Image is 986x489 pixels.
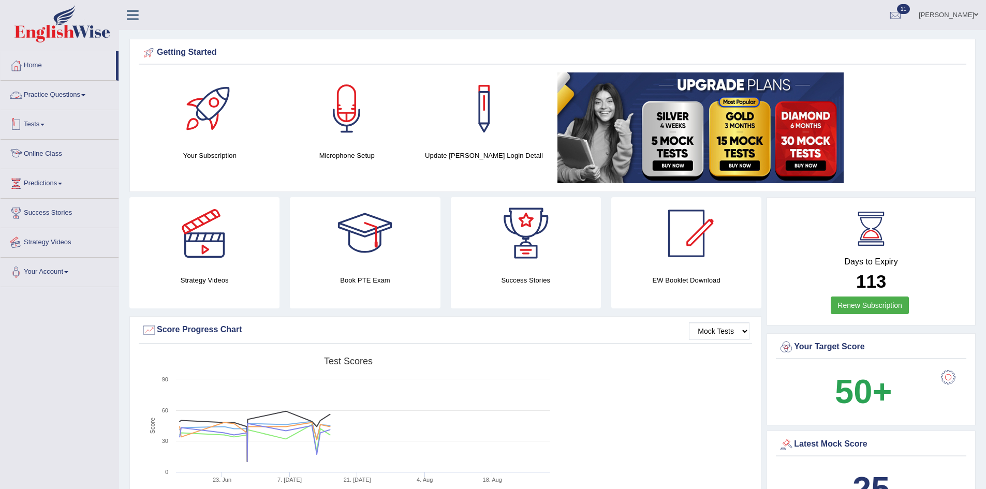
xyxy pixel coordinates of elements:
[165,469,168,475] text: 0
[141,322,749,338] div: Score Progress Chart
[831,297,909,314] a: Renew Subscription
[141,45,964,61] div: Getting Started
[451,275,601,286] h4: Success Stories
[1,81,119,107] a: Practice Questions
[1,258,119,284] a: Your Account
[1,140,119,166] a: Online Class
[344,477,371,483] tspan: 21. [DATE]
[284,150,410,161] h4: Microphone Setup
[146,150,273,161] h4: Your Subscription
[856,271,886,291] b: 113
[483,477,502,483] tspan: 18. Aug
[778,257,964,266] h4: Days to Expiry
[778,339,964,355] div: Your Target Score
[290,275,440,286] h4: Book PTE Exam
[324,356,373,366] tspan: Test scores
[1,228,119,254] a: Strategy Videos
[1,110,119,136] a: Tests
[162,407,168,413] text: 60
[213,477,231,483] tspan: 23. Jun
[149,418,156,434] tspan: Score
[277,477,302,483] tspan: 7. [DATE]
[1,51,116,77] a: Home
[1,199,119,225] a: Success Stories
[835,373,892,410] b: 50+
[129,275,279,286] h4: Strategy Videos
[162,376,168,382] text: 90
[611,275,761,286] h4: EW Booklet Download
[1,169,119,195] a: Predictions
[417,477,433,483] tspan: 4. Aug
[897,4,910,14] span: 11
[162,438,168,444] text: 30
[421,150,548,161] h4: Update [PERSON_NAME] Login Detail
[557,72,844,183] img: small5.jpg
[778,437,964,452] div: Latest Mock Score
